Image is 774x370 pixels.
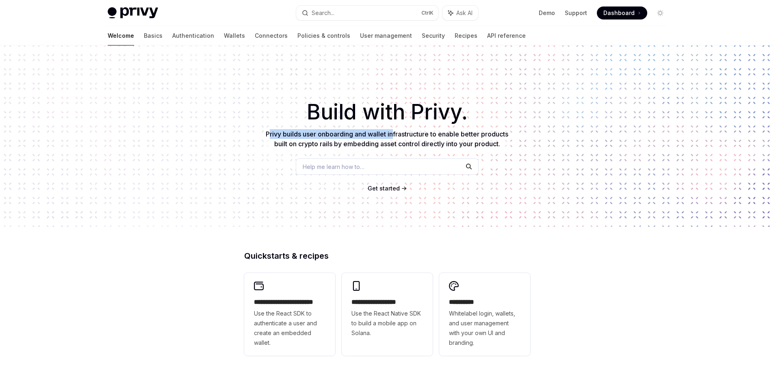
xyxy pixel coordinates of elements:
a: Wallets [224,26,245,45]
span: Ask AI [456,9,473,17]
a: Welcome [108,26,134,45]
button: Search...CtrlK [296,6,438,20]
button: Toggle dark mode [654,6,667,19]
span: Help me learn how to… [303,162,364,171]
a: Connectors [255,26,288,45]
span: Privy builds user onboarding and wallet infrastructure to enable better products built on crypto ... [266,130,508,148]
a: Recipes [455,26,477,45]
a: Basics [144,26,163,45]
a: Policies & controls [297,26,350,45]
a: Dashboard [597,6,647,19]
span: Build with Privy. [307,105,468,119]
span: Dashboard [603,9,635,17]
div: Search... [312,8,334,18]
a: Get started [368,184,400,193]
span: Use the React SDK to authenticate a user and create an embedded wallet. [254,309,325,348]
a: API reference [487,26,526,45]
span: Quickstarts & recipes [244,252,329,260]
a: User management [360,26,412,45]
span: Ctrl K [421,10,434,16]
a: Security [422,26,445,45]
span: Get started [368,185,400,192]
img: light logo [108,7,158,19]
a: Support [565,9,587,17]
a: Authentication [172,26,214,45]
a: Demo [539,9,555,17]
span: Whitelabel login, wallets, and user management with your own UI and branding. [449,309,520,348]
button: Ask AI [442,6,478,20]
a: **** *****Whitelabel login, wallets, and user management with your own UI and branding. [439,273,530,356]
a: **** **** **** ***Use the React Native SDK to build a mobile app on Solana. [342,273,433,356]
span: Use the React Native SDK to build a mobile app on Solana. [351,309,423,338]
